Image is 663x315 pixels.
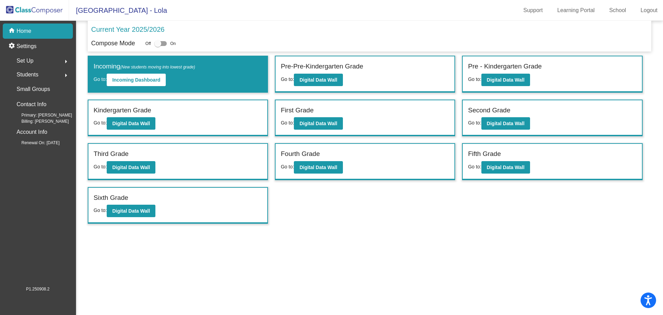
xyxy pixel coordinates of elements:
[17,127,47,137] p: Account Info
[487,121,525,126] b: Digital Data Wall
[281,105,314,115] label: First Grade
[468,164,481,169] span: Go to:
[107,161,155,174] button: Digital Data Wall
[94,105,151,115] label: Kindergarten Grade
[17,56,33,66] span: Set Up
[10,112,72,118] span: Primary: [PERSON_NAME]
[481,117,530,130] button: Digital Data Wall
[294,161,343,174] button: Digital Data Wall
[107,117,155,130] button: Digital Data Wall
[145,40,151,47] span: Off
[481,74,530,86] button: Digital Data Wall
[112,121,150,126] b: Digital Data Wall
[294,117,343,130] button: Digital Data Wall
[294,74,343,86] button: Digital Data Wall
[468,120,481,126] span: Go to:
[299,165,337,170] b: Digital Data Wall
[468,105,510,115] label: Second Grade
[91,24,164,35] p: Current Year 2025/2026
[107,205,155,217] button: Digital Data Wall
[112,165,150,170] b: Digital Data Wall
[281,120,294,126] span: Go to:
[481,161,530,174] button: Digital Data Wall
[94,164,107,169] span: Go to:
[299,77,337,83] b: Digital Data Wall
[552,5,600,16] a: Learning Portal
[17,27,31,35] p: Home
[281,76,294,82] span: Go to:
[8,27,17,35] mat-icon: home
[10,118,69,124] span: Billing: [PERSON_NAME]
[62,57,70,66] mat-icon: arrow_right
[17,70,38,80] span: Students
[281,62,363,72] label: Pre-Pre-Kindergarten Grade
[120,65,195,70] span: (New students moving into lowest grade)
[170,40,176,47] span: On
[487,165,525,170] b: Digital Data Wall
[518,5,548,16] a: Support
[635,5,663,16] a: Logout
[112,208,150,214] b: Digital Data Wall
[62,71,70,80] mat-icon: arrow_right
[299,121,337,126] b: Digital Data Wall
[281,149,320,159] label: Fourth Grade
[112,77,160,83] b: Incoming Dashboard
[17,42,37,50] p: Settings
[468,149,501,159] label: Fifth Grade
[94,120,107,126] span: Go to:
[468,62,541,72] label: Pre - Kindergarten Grade
[91,39,135,48] p: Compose Mode
[107,74,166,86] button: Incoming Dashboard
[69,5,167,16] span: [GEOGRAPHIC_DATA] - Lola
[94,62,195,72] label: Incoming
[281,164,294,169] span: Go to:
[604,5,632,16] a: School
[487,77,525,83] b: Digital Data Wall
[94,76,107,82] span: Go to:
[94,207,107,213] span: Go to:
[94,149,128,159] label: Third Grade
[468,76,481,82] span: Go to:
[17,100,46,109] p: Contact Info
[17,84,50,94] p: Small Groups
[94,193,128,203] label: Sixth Grade
[10,140,59,146] span: Renewal On: [DATE]
[8,42,17,50] mat-icon: settings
